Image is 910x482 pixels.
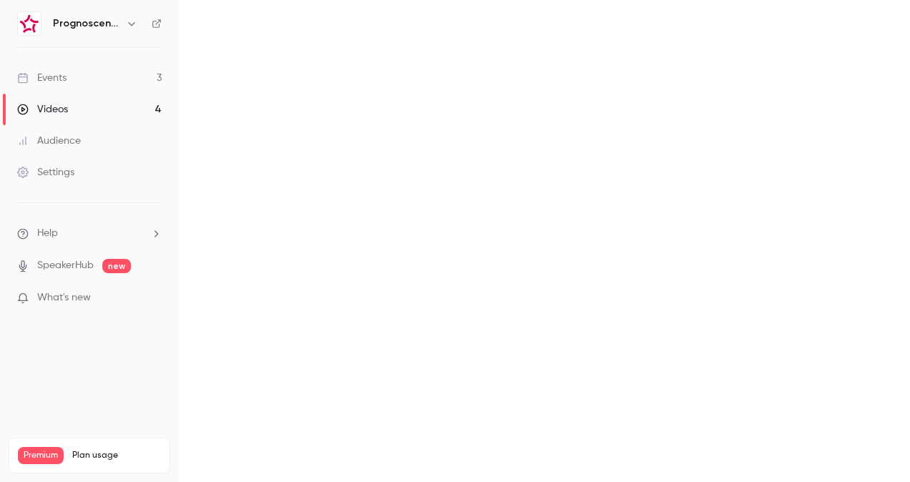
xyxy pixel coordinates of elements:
[145,292,162,305] iframe: Noticeable Trigger
[17,165,74,179] div: Settings
[37,258,94,273] a: SpeakerHub
[53,16,120,31] h6: Prognoscentret | Powered by Hubexo
[102,259,131,273] span: new
[72,450,161,461] span: Plan usage
[17,134,81,148] div: Audience
[18,12,41,35] img: Prognoscentret | Powered by Hubexo
[17,102,68,117] div: Videos
[18,447,64,464] span: Premium
[17,71,67,85] div: Events
[17,226,162,241] li: help-dropdown-opener
[37,290,91,305] span: What's new
[37,226,58,241] span: Help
